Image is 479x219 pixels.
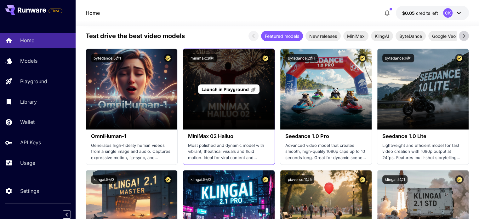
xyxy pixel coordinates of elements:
p: Models [20,57,37,65]
a: Home [86,9,100,17]
button: bytedance:5@1 [91,54,123,62]
img: alt [86,49,177,130]
span: MiniMax [343,33,368,39]
button: minimax:3@1 [188,54,217,62]
button: Certified Model – Vetted for best performance and includes a commercial license. [455,175,464,184]
p: Library [20,98,37,106]
a: Launch in Playground [198,84,259,94]
p: Playground [20,78,47,85]
button: Certified Model – Vetted for best performance and includes a commercial license. [261,54,270,62]
img: alt [377,49,469,130]
p: Wallet [20,118,35,126]
span: $0.05 [402,10,416,16]
h3: OmniHuman‑1 [91,133,172,139]
span: ByteDance [396,33,426,39]
div: Google Veo [428,31,459,41]
p: Advanced video model that creates smooth, high-quality 1080p clips up to 10 seconds long. Great f... [285,142,367,161]
button: klingai:5@1 [382,175,408,184]
p: Test drive the best video models [86,31,185,41]
button: pixverse:1@5 [285,175,314,184]
span: Google Veo [428,33,459,39]
h3: MiniMax 02 Hailuo [188,133,269,139]
div: CK [443,8,453,18]
button: klingai:5@3 [91,175,117,184]
button: $0.05CK [396,6,469,20]
p: Settings [20,187,39,195]
h3: Seedance 1.0 Lite [382,133,464,139]
div: MiniMax [343,31,368,41]
div: $0.05 [402,10,438,16]
span: Add your payment card to enable full platform functionality. [48,7,62,14]
p: Generates high-fidelity human videos from a single image and audio. Captures expressive motion, l... [91,142,172,161]
nav: breadcrumb [86,9,100,17]
span: New releases [305,33,341,39]
div: Featured models [261,31,303,41]
button: bytedance:1@1 [382,54,414,62]
button: Certified Model – Vetted for best performance and includes a commercial license. [261,175,270,184]
button: Certified Model – Vetted for best performance and includes a commercial license. [164,175,172,184]
button: Certified Model – Vetted for best performance and includes a commercial license. [455,54,464,62]
button: bytedance:2@1 [285,54,318,62]
button: klingai:5@2 [188,175,214,184]
p: Most polished and dynamic model with vibrant, theatrical visuals and fluid motion. Ideal for vira... [188,142,269,161]
h3: Seedance 1.0 Pro [285,133,367,139]
button: Certified Model – Vetted for best performance and includes a commercial license. [358,54,367,62]
img: alt [280,49,372,130]
p: Home [20,37,34,44]
span: TRIAL [49,9,62,13]
button: Collapse sidebar [63,210,71,219]
div: ByteDance [396,31,426,41]
button: Certified Model – Vetted for best performance and includes a commercial license. [358,175,367,184]
span: credits left [416,10,438,16]
div: New releases [305,31,341,41]
span: Launch in Playground [202,87,249,92]
p: Lightweight and efficient model for fast video creation with 1080p output at 24fps. Features mult... [382,142,464,161]
p: Usage [20,159,35,167]
button: Certified Model – Vetted for best performance and includes a commercial license. [164,54,172,62]
div: KlingAI [371,31,393,41]
p: API Keys [20,139,41,146]
span: KlingAI [371,33,393,39]
span: Featured models [261,33,303,39]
